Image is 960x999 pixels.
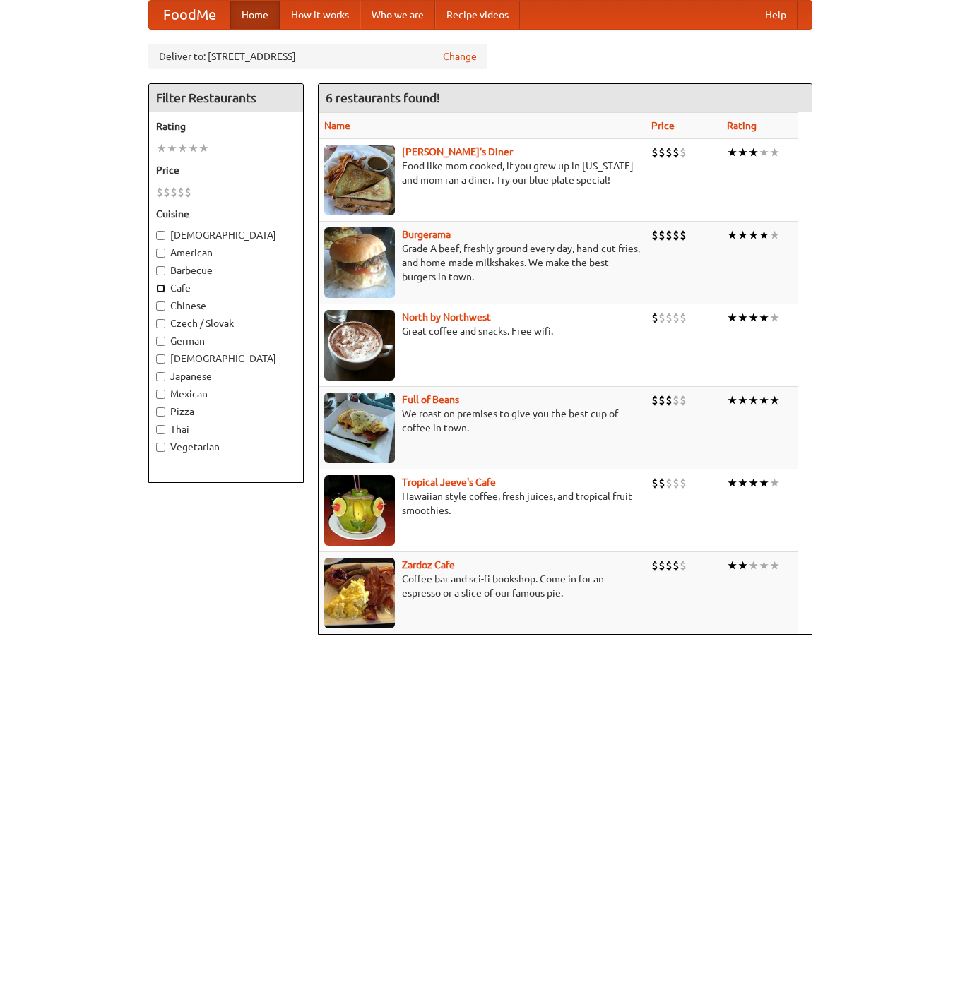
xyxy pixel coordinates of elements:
[156,319,165,328] input: Czech / Slovak
[680,310,687,325] li: $
[156,337,165,346] input: German
[326,91,440,104] ng-pluralize: 6 restaurants found!
[156,284,165,293] input: Cafe
[651,310,658,325] li: $
[727,558,737,573] li: ★
[402,559,455,570] a: Zardoz Cafe
[156,281,296,295] label: Cafe
[769,558,780,573] li: ★
[665,145,672,160] li: $
[324,489,640,518] p: Hawaiian style coffee, fresh juices, and tropical fruit smoothies.
[672,145,680,160] li: $
[651,393,658,408] li: $
[727,310,737,325] li: ★
[324,558,395,628] img: zardoz.jpg
[156,249,165,258] input: American
[156,352,296,366] label: [DEMOGRAPHIC_DATA]
[402,394,459,405] a: Full of Beans
[759,393,769,408] li: ★
[680,145,687,160] li: $
[443,49,477,64] a: Change
[167,140,177,156] li: ★
[737,227,748,243] li: ★
[156,163,296,177] h5: Price
[672,227,680,243] li: $
[727,145,737,160] li: ★
[324,120,350,131] a: Name
[759,310,769,325] li: ★
[324,407,640,435] p: We roast on premises to give you the best cup of coffee in town.
[769,310,780,325] li: ★
[156,334,296,348] label: German
[727,475,737,491] li: ★
[324,159,640,187] p: Food like mom cooked, if you grew up in [US_STATE] and mom ran a diner. Try our blue plate special!
[769,227,780,243] li: ★
[658,227,665,243] li: $
[324,145,395,215] img: sallys.jpg
[651,558,658,573] li: $
[737,393,748,408] li: ★
[156,440,296,454] label: Vegetarian
[230,1,280,29] a: Home
[156,266,165,275] input: Barbecue
[658,558,665,573] li: $
[324,324,640,338] p: Great coffee and snacks. Free wifi.
[156,369,296,383] label: Japanese
[769,145,780,160] li: ★
[665,227,672,243] li: $
[156,228,296,242] label: [DEMOGRAPHIC_DATA]
[402,229,451,240] a: Burgerama
[672,475,680,491] li: $
[156,372,165,381] input: Japanese
[748,145,759,160] li: ★
[737,475,748,491] li: ★
[360,1,435,29] a: Who we are
[737,310,748,325] li: ★
[651,120,675,131] a: Price
[156,184,163,200] li: $
[672,393,680,408] li: $
[156,140,167,156] li: ★
[402,311,491,323] b: North by Northwest
[737,558,748,573] li: ★
[156,422,296,436] label: Thai
[156,119,296,133] h5: Rating
[748,227,759,243] li: ★
[156,231,165,240] input: [DEMOGRAPHIC_DATA]
[769,475,780,491] li: ★
[658,475,665,491] li: $
[680,227,687,243] li: $
[759,475,769,491] li: ★
[759,558,769,573] li: ★
[665,558,672,573] li: $
[748,393,759,408] li: ★
[156,316,296,330] label: Czech / Slovak
[156,407,165,417] input: Pizza
[680,393,687,408] li: $
[156,354,165,364] input: [DEMOGRAPHIC_DATA]
[665,475,672,491] li: $
[651,227,658,243] li: $
[769,393,780,408] li: ★
[156,405,296,419] label: Pizza
[324,475,395,546] img: jeeves.jpg
[156,443,165,452] input: Vegetarian
[651,145,658,160] li: $
[402,146,513,157] a: [PERSON_NAME]'s Diner
[754,1,798,29] a: Help
[149,84,303,112] h4: Filter Restaurants
[680,558,687,573] li: $
[651,475,658,491] li: $
[156,387,296,401] label: Mexican
[156,299,296,313] label: Chinese
[748,475,759,491] li: ★
[188,140,198,156] li: ★
[156,246,296,260] label: American
[727,227,737,243] li: ★
[324,393,395,463] img: beans.jpg
[402,477,496,488] a: Tropical Jeeve's Cafe
[156,207,296,221] h5: Cuisine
